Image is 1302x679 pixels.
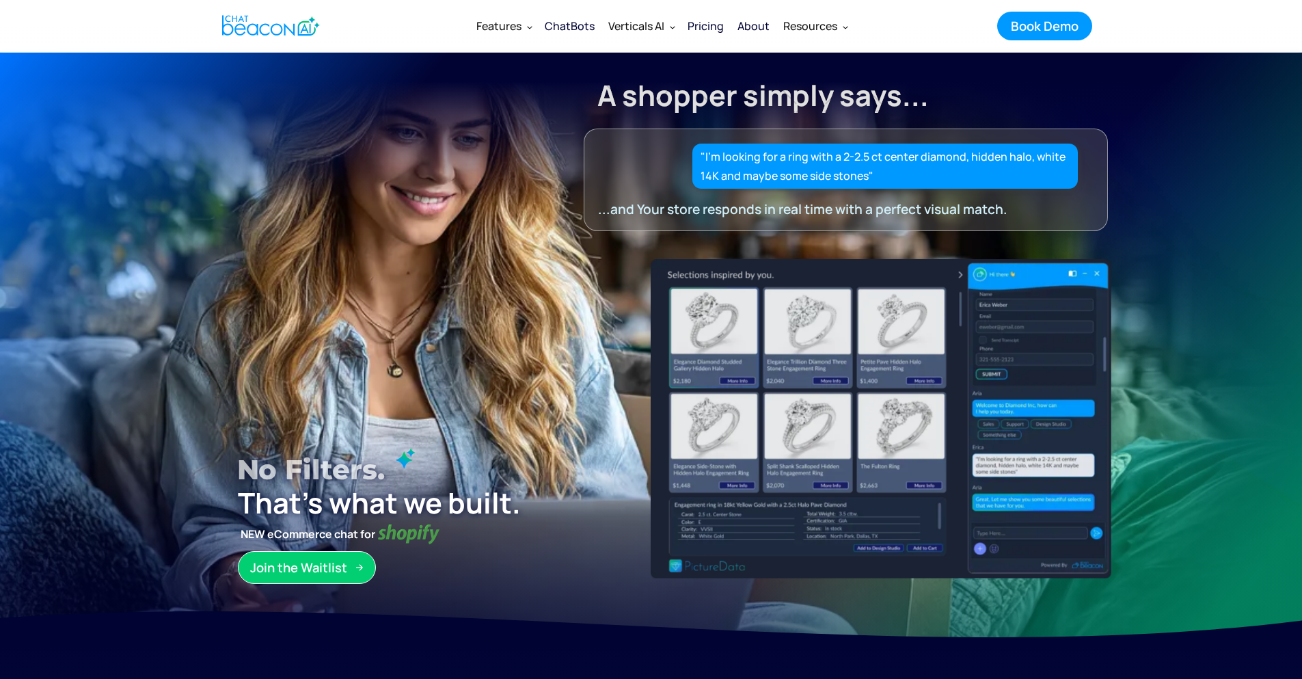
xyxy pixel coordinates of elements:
[598,200,1068,219] div: ...and Your store responds in real time with a perfect visual match.
[783,16,837,36] div: Resources
[211,9,327,42] a: home
[355,563,364,572] img: Arrow
[701,147,1070,185] div: "I’m looking for a ring with a 2-2.5 ct center diamond, hidden halo, white 14K and maybe some sid...
[997,12,1092,40] a: Book Demo
[238,483,521,522] strong: That’s what we built.
[597,76,929,114] strong: A shopper simply says...
[608,16,664,36] div: Verticals AI
[470,10,538,42] div: Features
[731,8,776,44] a: About
[545,16,595,36] div: ChatBots
[601,10,681,42] div: Verticals AI
[776,10,854,42] div: Resources
[527,24,532,29] img: Dropdown
[688,16,724,36] div: Pricing
[650,259,1111,578] img: ChatBeacon New UI Experience
[538,8,601,44] a: ChatBots
[250,559,347,576] div: Join the Waitlist
[238,551,376,584] a: Join the Waitlist
[238,524,378,544] strong: NEW eCommerce chat for
[681,8,731,44] a: Pricing
[237,448,621,492] h1: No filters.
[670,24,675,29] img: Dropdown
[843,24,848,29] img: Dropdown
[476,16,521,36] div: Features
[1011,17,1079,35] div: Book Demo
[737,16,770,36] div: About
